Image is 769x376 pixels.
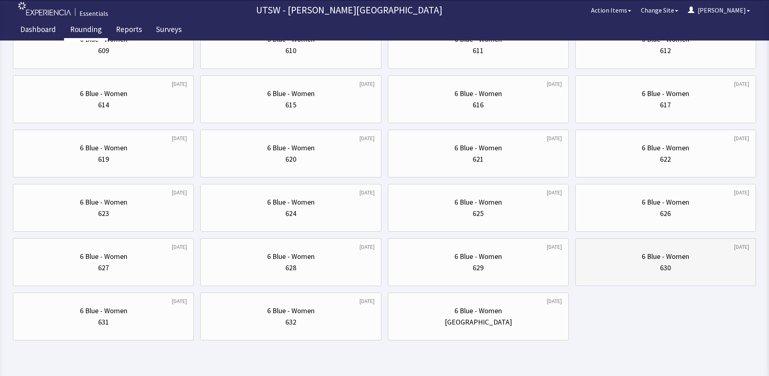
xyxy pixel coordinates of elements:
div: 626 [660,208,671,219]
div: 623 [98,208,109,219]
div: [DATE] [172,80,187,88]
div: 6 Blue - Women [80,142,127,154]
div: 6 Blue - Women [454,251,502,262]
div: 6 Blue - Women [80,88,127,99]
div: [DATE] [360,243,375,251]
div: [DATE] [172,297,187,305]
div: 615 [285,99,296,111]
div: [DATE] [360,134,375,142]
button: [PERSON_NAME] [683,2,755,18]
p: UTSW - [PERSON_NAME][GEOGRAPHIC_DATA] [112,4,586,17]
div: [DATE] [172,243,187,251]
div: 6 Blue - Women [454,142,502,154]
div: 629 [473,262,484,273]
div: 6 Blue - Women [267,251,315,262]
div: [DATE] [734,243,749,251]
div: 620 [285,154,296,165]
div: [DATE] [172,134,187,142]
div: 6 Blue - Women [267,88,315,99]
div: 6 Blue - Women [642,197,689,208]
div: 6 Blue - Women [642,251,689,262]
img: experiencia_logo.png [18,2,71,15]
div: 614 [98,99,109,111]
a: Rounding [64,20,108,41]
div: 6 Blue - Women [80,305,127,316]
div: [DATE] [547,134,562,142]
a: Reports [110,20,148,41]
div: 6 Blue - Women [454,88,502,99]
div: 617 [660,99,671,111]
div: 619 [98,154,109,165]
div: 622 [660,154,671,165]
a: Surveys [150,20,188,41]
div: 621 [473,154,484,165]
div: [DATE] [360,297,375,305]
div: 632 [285,316,296,328]
div: 610 [285,45,296,56]
div: 6 Blue - Women [80,251,127,262]
div: 609 [98,45,109,56]
div: 625 [473,208,484,219]
div: [GEOGRAPHIC_DATA] [445,316,512,328]
div: 6 Blue - Women [80,197,127,208]
div: [DATE] [547,243,562,251]
div: 627 [98,262,109,273]
button: Change Site [636,2,683,18]
div: [DATE] [172,188,187,197]
div: 628 [285,262,296,273]
div: 624 [285,208,296,219]
div: 611 [473,45,484,56]
div: 6 Blue - Women [267,305,315,316]
div: [DATE] [547,80,562,88]
div: [DATE] [734,188,749,197]
div: 616 [473,99,484,111]
div: 6 Blue - Women [267,197,315,208]
div: 6 Blue - Women [642,88,689,99]
div: [DATE] [360,80,375,88]
a: Dashboard [14,20,62,41]
div: 6 Blue - Women [454,197,502,208]
div: [DATE] [360,188,375,197]
button: Action Items [586,2,636,18]
div: [DATE] [734,80,749,88]
div: 6 Blue - Women [454,305,502,316]
div: 6 Blue - Women [267,142,315,154]
div: 631 [98,316,109,328]
div: Essentials [79,9,108,18]
div: [DATE] [547,297,562,305]
div: 612 [660,45,671,56]
div: [DATE] [547,188,562,197]
div: 630 [660,262,671,273]
div: [DATE] [734,134,749,142]
div: 6 Blue - Women [642,142,689,154]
